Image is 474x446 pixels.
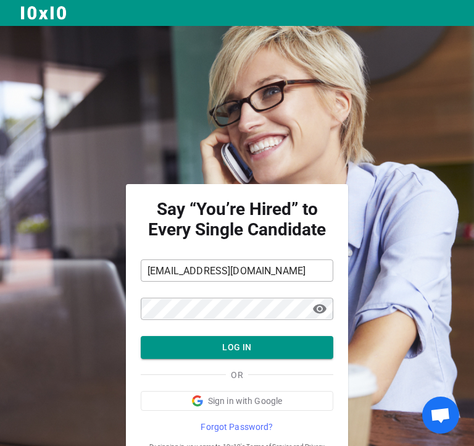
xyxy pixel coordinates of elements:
[201,421,273,433] span: Forgot Password?
[422,397,459,434] a: Open chat
[312,301,327,316] span: visibility
[141,261,333,280] input: Email Address*
[141,336,333,359] button: LOG IN
[141,199,333,240] strong: Say “You’re Hired” to Every Single Candidate
[141,421,333,433] a: Forgot Password?
[231,369,243,381] span: OR
[141,391,333,411] button: Sign in with Google
[20,5,68,21] img: Logo
[208,395,283,407] span: Sign in with Google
